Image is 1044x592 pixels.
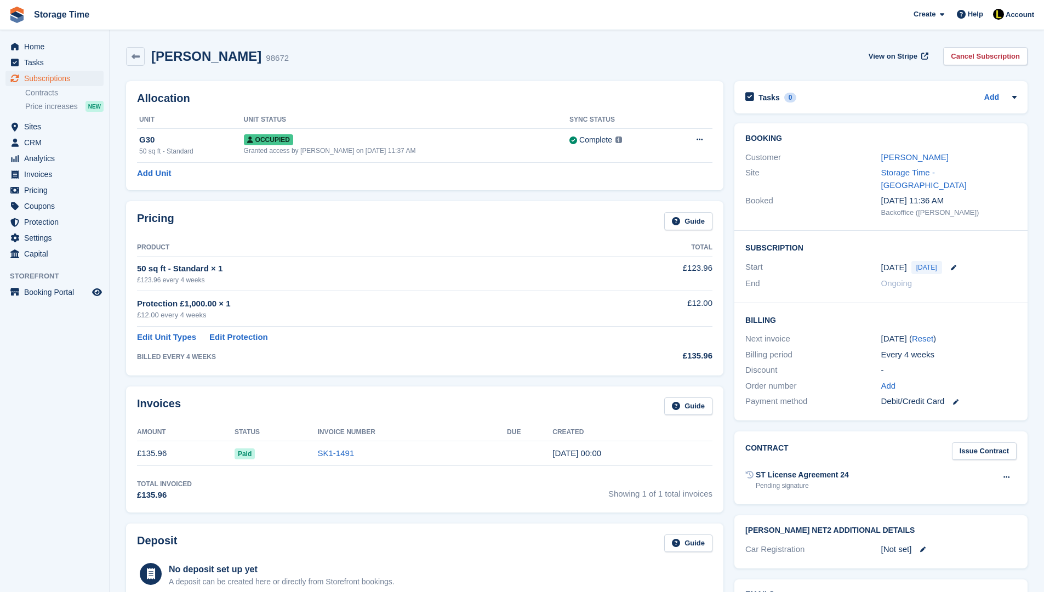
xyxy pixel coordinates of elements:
[615,136,622,143] img: icon-info-grey-7440780725fd019a000dd9b08b2336e03edf1995a4989e88bcd33f0948082b44.svg
[606,256,712,291] td: £123.96
[507,424,552,441] th: Due
[745,277,881,290] div: End
[24,55,90,70] span: Tasks
[881,395,1017,408] div: Debit/Credit Card
[745,333,881,345] div: Next invoice
[5,71,104,86] a: menu
[745,380,881,392] div: Order number
[745,395,881,408] div: Payment method
[606,291,712,327] td: £12.00
[756,469,849,481] div: ST License Agreement 24
[24,119,90,134] span: Sites
[5,119,104,134] a: menu
[5,183,104,198] a: menu
[745,151,881,164] div: Customer
[745,167,881,191] div: Site
[24,284,90,300] span: Booking Portal
[137,298,606,310] div: Protection £1,000.00 × 1
[914,9,935,20] span: Create
[869,51,917,62] span: View on Stripe
[881,278,912,288] span: Ongoing
[137,441,235,466] td: £135.96
[5,167,104,182] a: menu
[911,261,942,274] span: [DATE]
[30,5,94,24] a: Storage Time
[235,448,255,459] span: Paid
[137,92,712,105] h2: Allocation
[24,198,90,214] span: Coupons
[85,101,104,112] div: NEW
[745,195,881,218] div: Booked
[881,207,1017,218] div: Backoffice ([PERSON_NAME])
[24,167,90,182] span: Invoices
[745,526,1017,535] h2: [PERSON_NAME] Net2 Additional Details
[139,134,244,146] div: G30
[881,364,1017,377] div: -
[137,352,606,362] div: BILLED EVERY 4 WEEKS
[5,214,104,230] a: menu
[984,92,999,104] a: Add
[137,111,244,129] th: Unit
[664,534,712,553] a: Guide
[745,261,881,274] div: Start
[881,333,1017,345] div: [DATE] ( )
[881,168,967,190] a: Storage Time - [GEOGRAPHIC_DATA]
[745,349,881,361] div: Billing period
[745,364,881,377] div: Discount
[881,349,1017,361] div: Every 4 weeks
[5,55,104,70] a: menu
[5,39,104,54] a: menu
[993,9,1004,20] img: Laaibah Sarwar
[209,331,268,344] a: Edit Protection
[864,47,931,65] a: View on Stripe
[25,88,104,98] a: Contracts
[139,146,244,156] div: 50 sq ft - Standard
[137,263,606,275] div: 50 sq ft - Standard × 1
[10,271,109,282] span: Storefront
[137,479,192,489] div: Total Invoiced
[24,214,90,230] span: Protection
[881,195,1017,207] div: [DATE] 11:36 AM
[943,47,1028,65] a: Cancel Subscription
[9,7,25,23] img: stora-icon-8386f47178a22dfd0bd8f6a31ec36ba5ce8667c1dd55bd0f319d3a0aa187defe.svg
[745,242,1017,253] h2: Subscription
[25,100,104,112] a: Price increases NEW
[1006,9,1034,20] span: Account
[137,239,606,257] th: Product
[606,239,712,257] th: Total
[169,576,395,588] p: A deposit can be created here or directly from Storefront bookings.
[137,397,181,415] h2: Invoices
[24,71,90,86] span: Subscriptions
[235,424,318,441] th: Status
[664,212,712,230] a: Guide
[24,39,90,54] span: Home
[758,93,780,103] h2: Tasks
[5,246,104,261] a: menu
[881,152,949,162] a: [PERSON_NAME]
[137,167,171,180] a: Add Unit
[968,9,983,20] span: Help
[552,448,601,458] time: 2025-08-11 23:00:36 UTC
[745,314,1017,325] h2: Billing
[552,424,712,441] th: Created
[318,424,507,441] th: Invoice Number
[244,111,569,129] th: Unit Status
[579,134,612,146] div: Complete
[606,350,712,362] div: £135.96
[5,135,104,150] a: menu
[5,151,104,166] a: menu
[244,146,569,156] div: Granted access by [PERSON_NAME] on [DATE] 11:37 AM
[24,151,90,166] span: Analytics
[881,543,1017,556] div: [Not set]
[5,198,104,214] a: menu
[137,489,192,502] div: £135.96
[137,424,235,441] th: Amount
[24,230,90,246] span: Settings
[608,479,712,502] span: Showing 1 of 1 total invoices
[784,93,797,103] div: 0
[151,49,261,64] h2: [PERSON_NAME]
[137,534,177,553] h2: Deposit
[881,261,907,274] time: 2025-08-11 23:00:00 UTC
[912,334,933,343] a: Reset
[5,284,104,300] a: menu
